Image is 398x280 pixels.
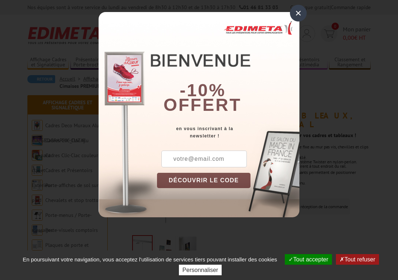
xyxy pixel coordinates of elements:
[336,254,379,265] button: Tout refuser
[164,95,242,114] font: offert
[157,173,250,188] button: DÉCOUVRIR LE CODE
[179,265,222,275] button: Personnaliser (fenêtre modale)
[19,256,281,262] span: En poursuivant votre navigation, vous acceptez l'utilisation de services tiers pouvant installer ...
[285,254,332,265] button: Tout accepter
[157,125,299,140] div: en vous inscrivant à la newsletter !
[290,5,307,22] div: ×
[161,151,247,167] input: votre@email.com
[180,81,226,100] b: -10%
